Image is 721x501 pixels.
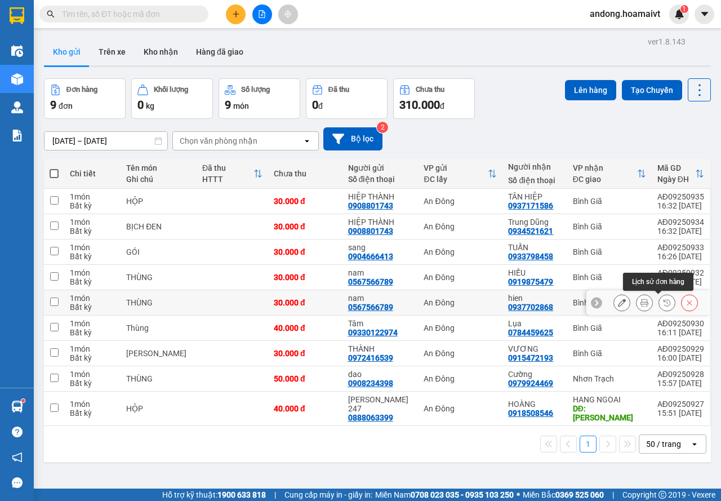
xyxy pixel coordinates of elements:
[573,273,646,282] div: Bình Giã
[508,303,553,312] div: 0937702868
[399,98,440,112] span: 310.000
[646,438,681,450] div: 50 / trang
[21,399,25,402] sup: 1
[10,11,27,23] span: Gửi:
[573,298,646,307] div: Bình Giã
[508,252,553,261] div: 0933798458
[375,489,514,501] span: Miền Nam
[657,163,695,172] div: Mã GD
[508,409,553,418] div: 0918508546
[622,80,682,100] button: Tạo Chuyến
[11,130,23,141] img: solution-icon
[573,349,646,358] div: Bình Giã
[573,222,646,231] div: Bình Giã
[508,353,553,362] div: 0915472193
[11,45,23,57] img: warehouse-icon
[580,436,597,453] button: 1
[146,101,154,110] span: kg
[648,36,686,48] div: ver 1.8.143
[96,37,175,52] div: 0919875479
[348,227,393,236] div: 0908801743
[508,192,561,201] div: TÂN HIỆP
[657,379,704,388] div: 15:57 [DATE]
[674,9,684,19] img: icon-new-feature
[348,163,413,172] div: Người gửi
[202,163,253,172] div: Đã thu
[187,38,252,65] button: Hàng đã giao
[274,404,337,413] div: 40.000 đ
[657,252,704,261] div: 16:26 [DATE]
[95,59,176,75] div: 30.000
[12,427,23,437] span: question-circle
[508,294,561,303] div: hien
[70,252,115,261] div: Bất kỳ
[328,86,349,94] div: Đã thu
[657,319,704,328] div: AĐ09250930
[284,489,372,501] span: Cung cấp máy in - giấy in:
[424,247,497,256] div: An Đông
[137,98,144,112] span: 0
[424,374,497,383] div: An Đông
[508,328,553,337] div: 0784459625
[424,175,488,184] div: ĐC lấy
[508,370,561,379] div: Cường
[657,328,704,337] div: 16:11 [DATE]
[11,401,23,413] img: warehouse-icon
[10,37,88,52] div: 0567566789
[274,197,337,206] div: 30.000 đ
[126,273,191,282] div: THÙNG
[95,62,104,74] span: C :
[348,294,413,303] div: nam
[508,227,553,236] div: 0934521621
[70,353,115,362] div: Bất kỳ
[424,349,497,358] div: An Đông
[657,192,704,201] div: AĐ09250935
[348,353,393,362] div: 0972416539
[318,101,323,110] span: đ
[508,319,561,328] div: Lụa
[573,247,646,256] div: Bình Giã
[657,218,704,227] div: AĐ09250934
[131,78,213,119] button: Khối lượng0kg
[567,159,652,189] th: Toggle SortBy
[70,370,115,379] div: 1 món
[233,101,249,110] span: món
[348,243,413,252] div: sang
[565,80,616,100] button: Lên hàng
[126,163,191,172] div: Tên món
[274,298,337,307] div: 30.000 đ
[96,10,175,23] div: Bình Giã
[700,9,710,19] span: caret-down
[274,273,337,282] div: 30.000 đ
[12,452,23,463] span: notification
[70,243,115,252] div: 1 món
[274,323,337,332] div: 40.000 đ
[348,303,393,312] div: 0567566789
[90,38,135,65] button: Trên xe
[573,323,646,332] div: Bình Giã
[70,319,115,328] div: 1 món
[323,127,382,150] button: Bộ lọc
[657,227,704,236] div: 16:32 [DATE]
[652,159,710,189] th: Toggle SortBy
[70,192,115,201] div: 1 món
[226,5,246,24] button: plus
[10,23,88,37] div: nam
[70,268,115,277] div: 1 món
[348,175,413,184] div: Số điện thoại
[70,379,115,388] div: Bất kỳ
[70,400,115,409] div: 1 món
[348,379,393,388] div: 0908234398
[126,298,191,307] div: THÙNG
[278,5,298,24] button: aim
[202,175,253,184] div: HTTT
[573,175,637,184] div: ĐC giao
[70,218,115,227] div: 1 món
[508,400,561,409] div: HOÀNG
[573,404,646,422] div: DĐ: THANH LÂM
[573,197,646,206] div: Bình Giã
[424,163,488,172] div: VP gửi
[44,132,167,150] input: Select a date range.
[348,277,393,286] div: 0567566789
[424,197,497,206] div: An Đông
